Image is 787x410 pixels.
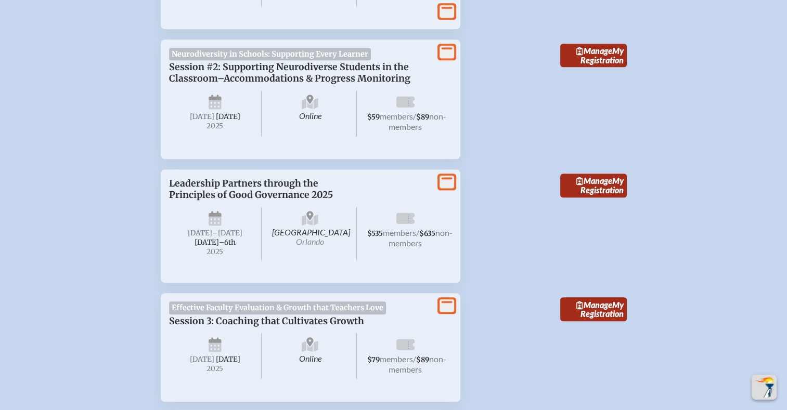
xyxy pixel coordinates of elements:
span: members [383,228,416,237]
span: Manage [576,300,612,310]
span: Session #2: Supporting Neurodiverse Students in the Classroom–Accommodations & Progress Monitoring [169,61,410,84]
span: –[DATE] [212,229,242,237]
span: $59 [367,113,380,122]
span: / [416,228,419,237]
span: non-members [389,354,446,374]
span: [DATE] [188,229,212,237]
span: Effective Faculty Evaluation & Growth that Teachers Love [169,301,386,314]
span: 2025 [177,248,253,256]
span: Orlando [296,236,324,246]
span: [DATE] [216,112,240,121]
span: $89 [416,355,429,364]
a: ManageMy Registration [560,44,627,68]
span: [DATE] [216,355,240,364]
span: [DATE]–⁠6th [195,238,236,247]
span: [DATE] [190,112,214,121]
img: To the top [754,377,775,398]
span: [DATE] [190,355,214,364]
span: 2025 [177,122,253,130]
button: Scroll Top [752,375,777,400]
span: Online [264,333,357,379]
span: $535 [367,229,383,238]
a: ManageMy Registration [560,174,627,197]
span: Session 3: Coaching that Cultivates Growth [169,315,364,327]
span: Leadership Partners through the Principles of Good Governance 2025 [169,178,333,201]
span: members [380,111,413,121]
span: [GEOGRAPHIC_DATA] [264,207,357,260]
span: non-members [389,228,453,248]
span: non-members [389,111,446,131]
a: ManageMy Registration [560,297,627,321]
span: / [413,111,416,121]
span: members [380,354,413,364]
span: $79 [367,355,380,364]
span: Manage [576,46,612,56]
span: Manage [576,176,612,186]
span: Online [264,90,357,136]
span: / [413,354,416,364]
span: Neurodiversity in Schools: Supporting Every Learner [169,48,371,60]
span: $635 [419,229,435,238]
span: $89 [416,113,429,122]
span: 2025 [177,365,253,373]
